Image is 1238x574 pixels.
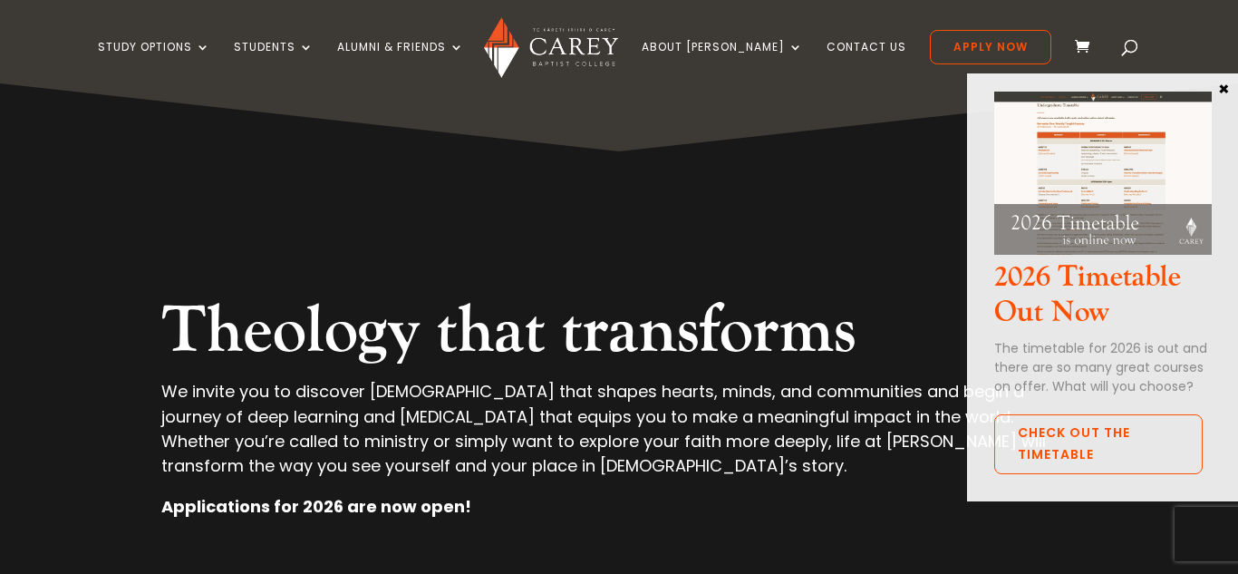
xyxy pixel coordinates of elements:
strong: Applications for 2026 are now open! [161,495,471,518]
img: 2026 Timetable [994,92,1212,255]
h2: Theology that transforms [161,292,1077,379]
a: Check out the Timetable [994,414,1203,474]
img: Carey Baptist College [484,17,617,78]
p: The timetable for 2026 is out and there are so many great courses on offer. What will you choose? [994,339,1212,396]
button: Close [1214,80,1233,96]
h3: 2026 Timetable Out Now [994,260,1212,339]
a: Contact Us [827,41,906,83]
a: Study Options [98,41,210,83]
a: Alumni & Friends [337,41,464,83]
a: Apply Now [930,30,1051,64]
a: Students [234,41,314,83]
p: We invite you to discover [DEMOGRAPHIC_DATA] that shapes hearts, minds, and communities and begin... [161,379,1077,494]
a: About [PERSON_NAME] [642,41,803,83]
a: 2026 Timetable [994,239,1212,260]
